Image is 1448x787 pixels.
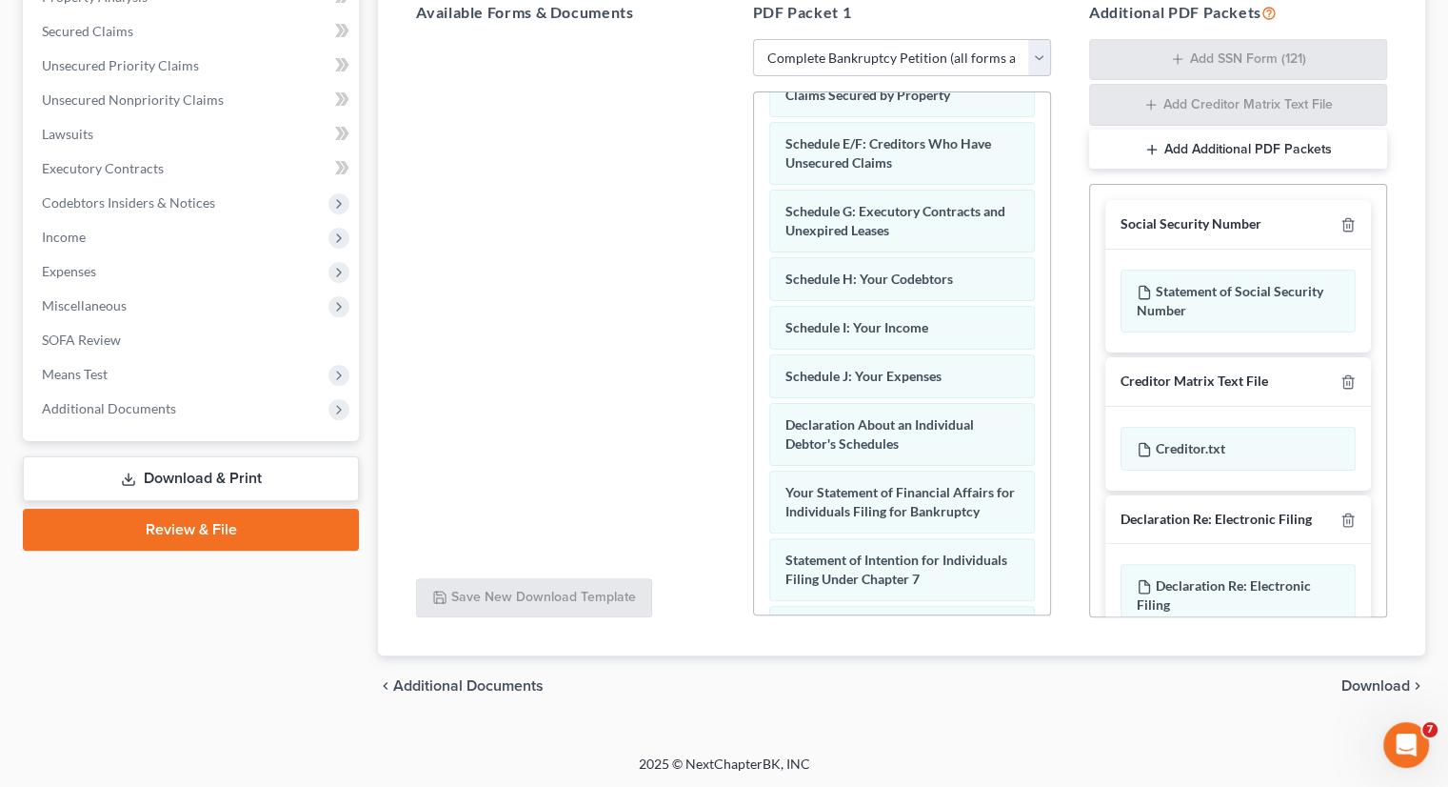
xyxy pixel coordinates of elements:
[753,1,1051,24] h5: PDF Packet 1
[1137,577,1311,613] span: Declaration Re: Electronic Filing
[42,57,199,73] span: Unsecured Priority Claims
[23,509,359,551] a: Review & File
[1121,215,1261,233] div: Social Security Number
[27,14,359,49] a: Secured Claims
[785,552,1007,587] span: Statement of Intention for Individuals Filing Under Chapter 7
[23,456,359,501] a: Download & Print
[42,229,86,245] span: Income
[27,117,359,151] a: Lawsuits
[1422,722,1438,737] span: 7
[785,319,928,335] span: Schedule I: Your Income
[42,160,164,176] span: Executory Contracts
[785,135,991,171] span: Schedule E/F: Creditors Who Have Unsecured Claims
[42,297,127,313] span: Miscellaneous
[1410,678,1425,694] i: chevron_right
[785,271,953,287] span: Schedule H: Your Codebtors
[27,323,359,357] a: SOFA Review
[1089,84,1387,126] button: Add Creditor Matrix Text File
[785,416,974,452] span: Declaration About an Individual Debtor's Schedules
[42,194,215,211] span: Codebtors Insiders & Notices
[42,366,108,382] span: Means Test
[393,678,544,694] span: Additional Documents
[1121,373,1268,391] div: Creditor Matrix Text File
[42,332,121,348] span: SOFA Review
[785,484,1015,519] span: Your Statement of Financial Affairs for Individuals Filing for Bankruptcy
[27,151,359,186] a: Executory Contracts
[27,49,359,83] a: Unsecured Priority Claims
[27,83,359,117] a: Unsecured Nonpriority Claims
[1341,678,1410,694] span: Download
[42,400,176,416] span: Additional Documents
[1089,130,1387,170] button: Add Additional PDF Packets
[785,203,1005,238] span: Schedule G: Executory Contracts and Unexpired Leases
[1121,270,1356,333] div: Statement of Social Security Number
[378,678,544,694] a: chevron_left Additional Documents
[1121,427,1356,471] div: Creditor.txt
[1341,678,1425,694] button: Download chevron_right
[785,368,942,384] span: Schedule J: Your Expenses
[416,578,652,618] button: Save New Download Template
[416,1,714,24] h5: Available Forms & Documents
[42,126,93,142] span: Lawsuits
[42,23,133,39] span: Secured Claims
[42,91,224,108] span: Unsecured Nonpriority Claims
[42,263,96,279] span: Expenses
[1089,1,1387,24] h5: Additional PDF Packets
[378,678,393,694] i: chevron_left
[1383,722,1429,768] iframe: Intercom live chat
[1089,39,1387,81] button: Add SSN Form (121)
[1121,511,1312,529] div: Declaration Re: Electronic Filing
